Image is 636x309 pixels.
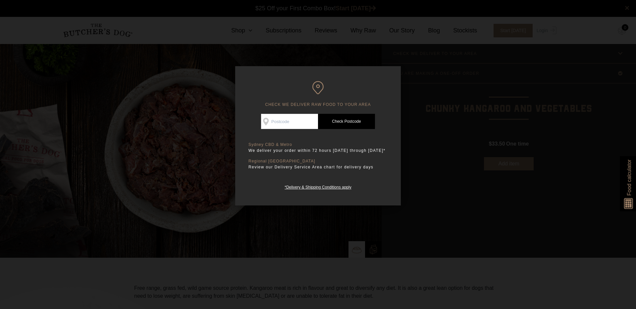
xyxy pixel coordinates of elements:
input: Postcode [261,114,318,129]
h6: CHECK WE DELIVER RAW FOOD TO YOUR AREA [248,81,388,107]
p: Regional [GEOGRAPHIC_DATA] [248,159,388,164]
p: We deliver your order within 72 hours [DATE] through [DATE]* [248,147,388,154]
a: *Delivery & Shipping Conditions apply [285,183,351,190]
p: Sydney CBD & Metro [248,142,388,147]
a: Check Postcode [318,114,375,129]
span: Food calculator [625,159,633,196]
p: Review our Delivery Service Area chart for delivery days [248,164,388,170]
